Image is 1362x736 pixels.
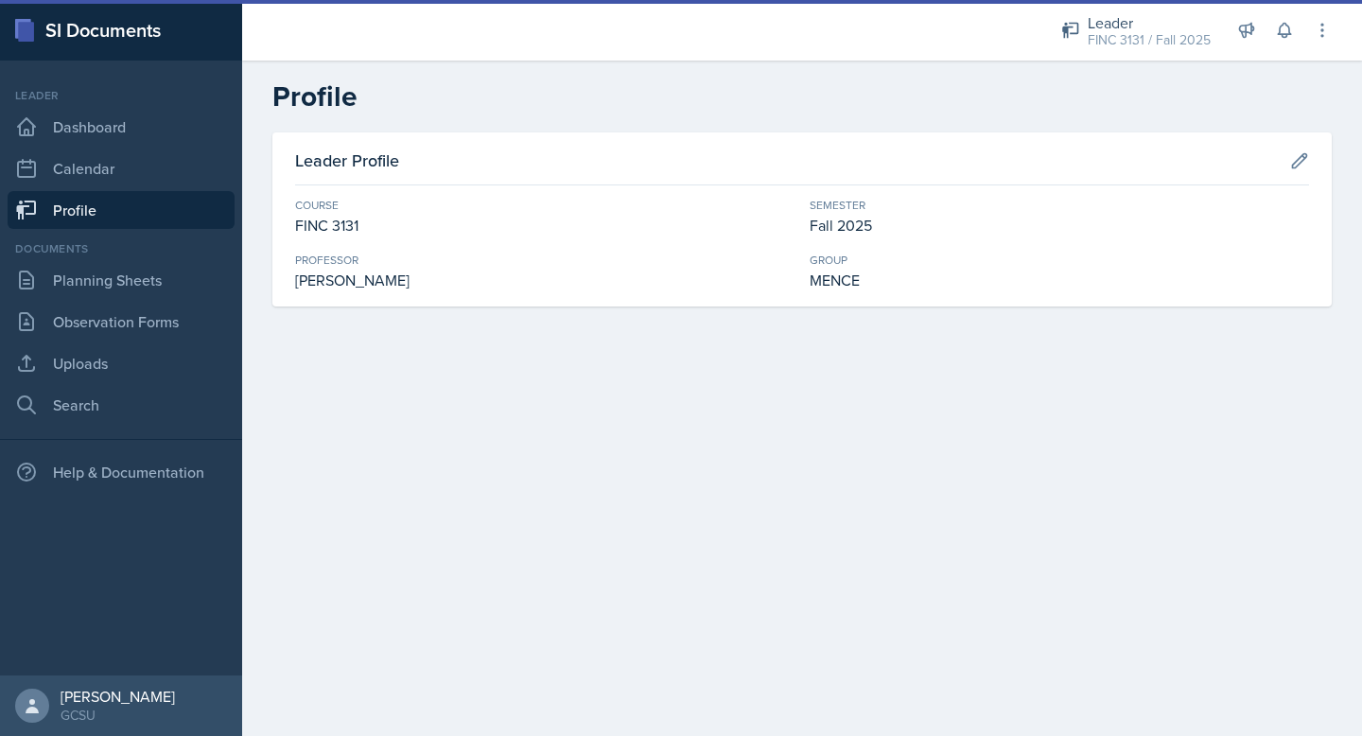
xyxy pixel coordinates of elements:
[295,252,794,269] div: Professor
[1088,11,1211,34] div: Leader
[810,197,1309,214] div: Semester
[810,269,1309,291] div: MENCE
[8,108,235,146] a: Dashboard
[8,261,235,299] a: Planning Sheets
[61,706,175,725] div: GCSU
[272,79,1332,114] h2: Profile
[295,269,794,291] div: [PERSON_NAME]
[295,197,794,214] div: Course
[810,252,1309,269] div: Group
[295,148,399,173] h3: Leader Profile
[8,303,235,341] a: Observation Forms
[8,453,235,491] div: Help & Documentation
[295,214,794,237] div: FINC 3131
[1088,30,1211,50] div: FINC 3131 / Fall 2025
[8,240,235,257] div: Documents
[61,687,175,706] div: [PERSON_NAME]
[8,344,235,382] a: Uploads
[8,149,235,187] a: Calendar
[8,386,235,424] a: Search
[810,214,1309,237] div: Fall 2025
[8,87,235,104] div: Leader
[8,191,235,229] a: Profile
